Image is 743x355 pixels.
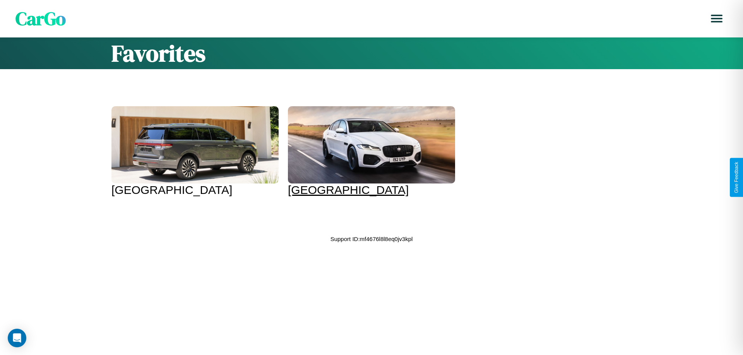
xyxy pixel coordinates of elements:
div: Open Intercom Messenger [8,329,26,347]
div: [GEOGRAPHIC_DATA] [111,183,279,197]
button: Open menu [706,8,728,29]
p: Support ID: mf4676l8l8eq0jv3kpl [330,234,413,244]
span: CarGo [15,6,66,31]
h1: Favorites [111,37,632,69]
div: [GEOGRAPHIC_DATA] [288,183,455,197]
div: Give Feedback [734,162,739,193]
